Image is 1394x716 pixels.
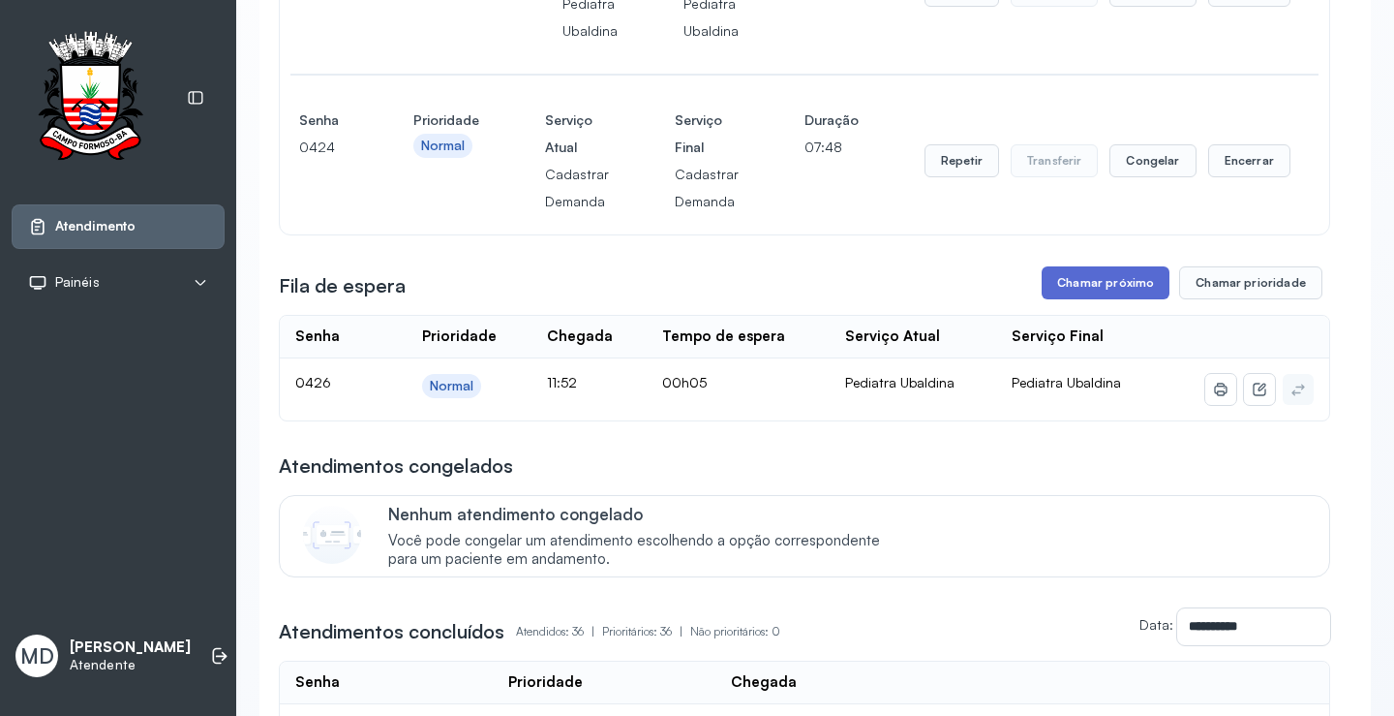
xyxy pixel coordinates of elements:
div: Prioridade [508,673,583,692]
p: Prioritários: 36 [602,618,690,645]
button: Encerrar [1208,144,1290,177]
p: Cadastrar Demanda [675,161,739,215]
div: Tempo de espera [662,327,785,346]
button: Transferir [1011,144,1099,177]
div: Senha [295,673,340,692]
div: Normal [421,138,466,154]
div: Pediatra Ubaldina [845,374,981,391]
h4: Prioridade [413,107,479,134]
button: Congelar [1109,144,1196,177]
p: Cadastrar Demanda [545,161,609,215]
h4: Serviço Final [675,107,739,161]
span: Painéis [55,274,100,291]
button: Chamar próximo [1042,266,1169,299]
h4: Senha [299,107,348,134]
button: Chamar prioridade [1179,266,1322,299]
div: Serviço Final [1012,327,1104,346]
img: Imagem de CalloutCard [303,506,361,564]
p: Atendente [70,657,191,673]
p: Atendidos: 36 [516,618,602,645]
h3: Atendimentos congelados [279,452,513,480]
span: Atendimento [55,218,136,234]
p: 07:48 [804,134,859,161]
div: Serviço Atual [845,327,940,346]
span: 0426 [295,374,331,390]
div: Chegada [731,673,797,692]
div: Senha [295,327,340,346]
span: | [680,624,682,638]
h3: Atendimentos concluídos [279,618,504,645]
span: Você pode congelar um atendimento escolhendo a opção correspondente para um paciente em andamento. [388,532,900,569]
img: Logotipo do estabelecimento [20,31,160,166]
label: Data: [1139,616,1173,633]
a: Atendimento [28,217,208,236]
span: Pediatra Ubaldina [1012,374,1121,390]
h3: Fila de espera [279,272,406,299]
span: 00h05 [662,374,707,390]
span: | [591,624,594,638]
span: 11:52 [547,374,577,390]
h4: Serviço Atual [545,107,609,161]
div: Normal [430,378,474,394]
p: Nenhum atendimento congelado [388,504,900,524]
button: Repetir [924,144,999,177]
div: Prioridade [422,327,497,346]
p: 0424 [299,134,348,161]
h4: Duração [804,107,859,134]
p: [PERSON_NAME] [70,638,191,657]
div: Chegada [547,327,613,346]
p: Não prioritários: 0 [690,618,780,645]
